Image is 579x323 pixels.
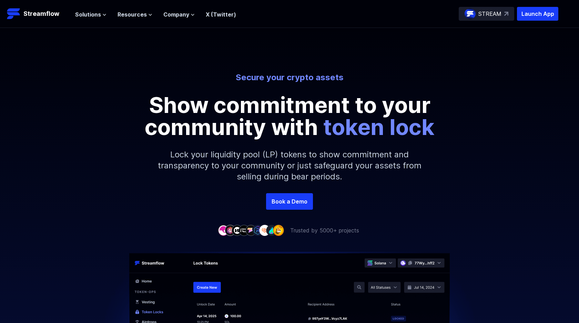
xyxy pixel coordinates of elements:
[118,10,152,19] button: Resources
[465,8,476,19] img: streamflow-logo-circle.png
[206,11,236,18] a: X (Twitter)
[7,7,21,21] img: Streamflow Logo
[232,225,243,236] img: company-3
[504,12,508,16] img: top-right-arrow.svg
[99,72,480,83] p: Secure your crypto assets
[252,225,263,236] img: company-6
[245,225,256,236] img: company-5
[459,7,514,21] a: STREAM
[266,193,313,210] a: Book a Demo
[478,10,501,18] p: STREAM
[75,10,106,19] button: Solutions
[218,225,229,236] img: company-1
[290,226,359,235] p: Trusted by 5000+ projects
[323,114,435,140] span: token lock
[225,225,236,236] img: company-2
[163,10,189,19] span: Company
[238,225,250,236] img: company-4
[23,9,59,19] p: Streamflow
[118,10,147,19] span: Resources
[517,7,558,21] button: Launch App
[75,10,101,19] span: Solutions
[259,225,270,236] img: company-7
[266,225,277,236] img: company-8
[163,10,195,19] button: Company
[273,225,284,236] img: company-9
[134,94,445,138] p: Show commitment to your community with
[141,138,438,193] p: Lock your liquidity pool (LP) tokens to show commitment and transparency to your community or jus...
[7,7,68,21] a: Streamflow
